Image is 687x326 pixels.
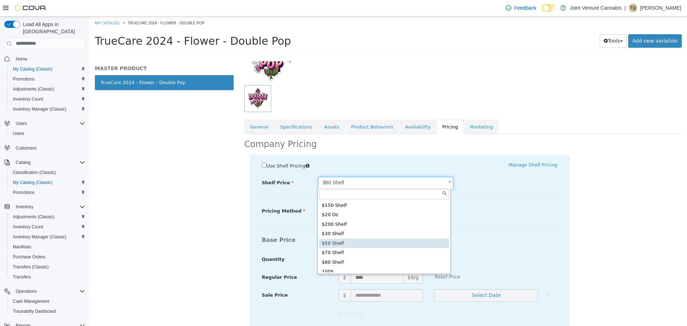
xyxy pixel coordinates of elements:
[13,244,31,250] span: Manifests
[10,188,38,197] a: Promotions
[10,65,55,73] a: My Catalog (Classic)
[10,213,85,221] span: Adjustments (Classic)
[230,184,360,194] div: $150 Shelf
[7,212,88,222] button: Adjustments (Classic)
[570,4,622,12] p: Joint Venture Cannabis
[13,298,49,304] span: Cash Management
[7,84,88,94] button: Adjustments (Classic)
[7,104,88,114] button: Inventory Manager (Classic)
[13,308,56,314] span: Traceabilty Dashboard
[230,194,360,203] div: $20 Oz
[13,264,49,270] span: Transfers (Classic)
[13,158,33,167] button: Catalog
[10,168,59,177] a: Classification (Classic)
[10,297,85,306] span: Cash Management
[10,85,57,93] a: Adjustments (Classic)
[13,214,54,220] span: Adjustments (Classic)
[13,203,85,211] span: Inventory
[10,178,85,187] span: My Catalog (Classic)
[7,222,88,232] button: Inventory Count
[13,144,39,152] a: Customers
[13,106,67,112] span: Inventory Manager (Classic)
[10,75,38,83] a: Promotions
[7,296,88,306] button: Cash Management
[1,143,88,153] button: Customers
[13,170,56,175] span: Classification (Classic)
[13,131,24,136] span: Users
[10,263,52,271] a: Transfers (Classic)
[10,95,46,103] a: Inventory Count
[624,4,626,12] p: |
[10,297,52,306] a: Cash Management
[7,167,88,177] button: Classification (Classic)
[7,74,88,84] button: Promotions
[13,66,53,72] span: My Catalog (Classic)
[7,64,88,74] button: My Catalog (Classic)
[13,203,36,211] button: Inventory
[20,21,85,35] span: Load All Apps in [GEOGRAPHIC_DATA]
[13,287,40,296] button: Operations
[13,274,31,280] span: Transfers
[16,121,27,126] span: Users
[10,95,85,103] span: Inventory Count
[10,223,85,231] span: Inventory Count
[1,157,88,167] button: Catalog
[13,76,35,82] span: Promotions
[7,232,88,242] button: Inventory Manager (Classic)
[10,253,85,261] span: Purchase Orders
[10,233,85,241] span: Inventory Manager (Classic)
[16,56,27,62] span: Home
[10,105,85,113] span: Inventory Manager (Classic)
[10,253,48,261] a: Purchase Orders
[10,188,85,197] span: Promotions
[230,250,360,260] div: 100$
[10,85,85,93] span: Adjustments (Classic)
[7,306,88,316] button: Traceabilty Dashboard
[13,143,85,152] span: Customers
[13,224,43,230] span: Inventory Count
[7,242,88,252] button: Manifests
[13,234,67,240] span: Inventory Manager (Classic)
[10,65,85,73] span: My Catalog (Classic)
[230,203,360,213] div: $200 Shelf
[629,4,637,12] div: Terrence Quarles
[1,286,88,296] button: Operations
[10,105,69,113] a: Inventory Manager (Classic)
[10,75,85,83] span: Promotions
[13,54,85,63] span: Home
[640,4,681,12] p: [PERSON_NAME]
[10,178,55,187] a: My Catalog (Classic)
[13,158,85,167] span: Catalog
[7,272,88,282] button: Transfers
[16,204,33,210] span: Inventory
[13,86,54,92] span: Adjustments (Classic)
[7,128,88,138] button: Users
[230,222,360,232] div: $50 Shelf
[230,241,360,251] div: $80 Shelf
[10,168,85,177] span: Classification (Classic)
[7,94,88,104] button: Inventory Count
[503,1,539,15] a: Feedback
[1,202,88,212] button: Inventory
[10,263,85,271] span: Transfers (Classic)
[10,307,85,316] span: Traceabilty Dashboard
[13,119,85,128] span: Users
[7,262,88,272] button: Transfers (Classic)
[230,213,360,222] div: $30 Shelf
[514,4,536,11] span: Feedback
[10,243,34,251] a: Manifests
[10,273,34,281] a: Transfers
[10,273,85,281] span: Transfers
[13,190,35,195] span: Promotions
[10,129,27,138] a: Users
[16,145,36,151] span: Customers
[13,254,45,260] span: Purchase Orders
[1,54,88,64] button: Home
[7,177,88,188] button: My Catalog (Classic)
[10,243,85,251] span: Manifests
[1,118,88,128] button: Users
[10,233,69,241] a: Inventory Manager (Classic)
[13,287,85,296] span: Operations
[630,4,636,12] span: TQ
